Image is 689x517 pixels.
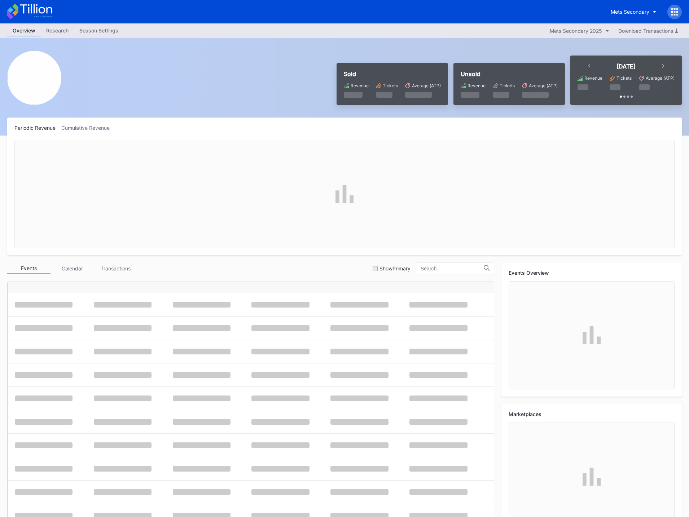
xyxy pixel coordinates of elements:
[421,266,484,271] input: Search
[344,70,441,78] div: Sold
[546,26,613,36] button: Mets Secondary 2025
[7,263,51,274] div: Events
[509,270,675,276] div: Events Overview
[616,75,632,81] div: Tickets
[618,28,678,34] div: Download Transactions
[605,5,662,18] button: Mets Secondary
[412,83,441,88] div: Average (ATP)
[61,125,115,131] div: Cumulative Revenue
[379,265,411,271] div: Show Primary
[584,75,602,81] div: Revenue
[74,25,124,36] a: Season Settings
[468,83,486,88] div: Revenue
[500,83,515,88] div: Tickets
[461,70,558,78] div: Unsold
[383,83,398,88] div: Tickets
[94,263,137,274] div: Transactions
[529,83,558,88] div: Average (ATP)
[611,9,649,15] div: Mets Secondary
[550,28,602,34] div: Mets Secondary 2025
[615,26,682,36] button: Download Transactions
[616,63,636,70] div: [DATE]
[7,25,41,36] a: Overview
[14,125,61,131] div: Periodic Revenue
[51,263,94,274] div: Calendar
[646,75,675,81] div: Average (ATP)
[509,411,675,417] div: Marketplaces
[351,83,369,88] div: Revenue
[41,25,74,36] a: Research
